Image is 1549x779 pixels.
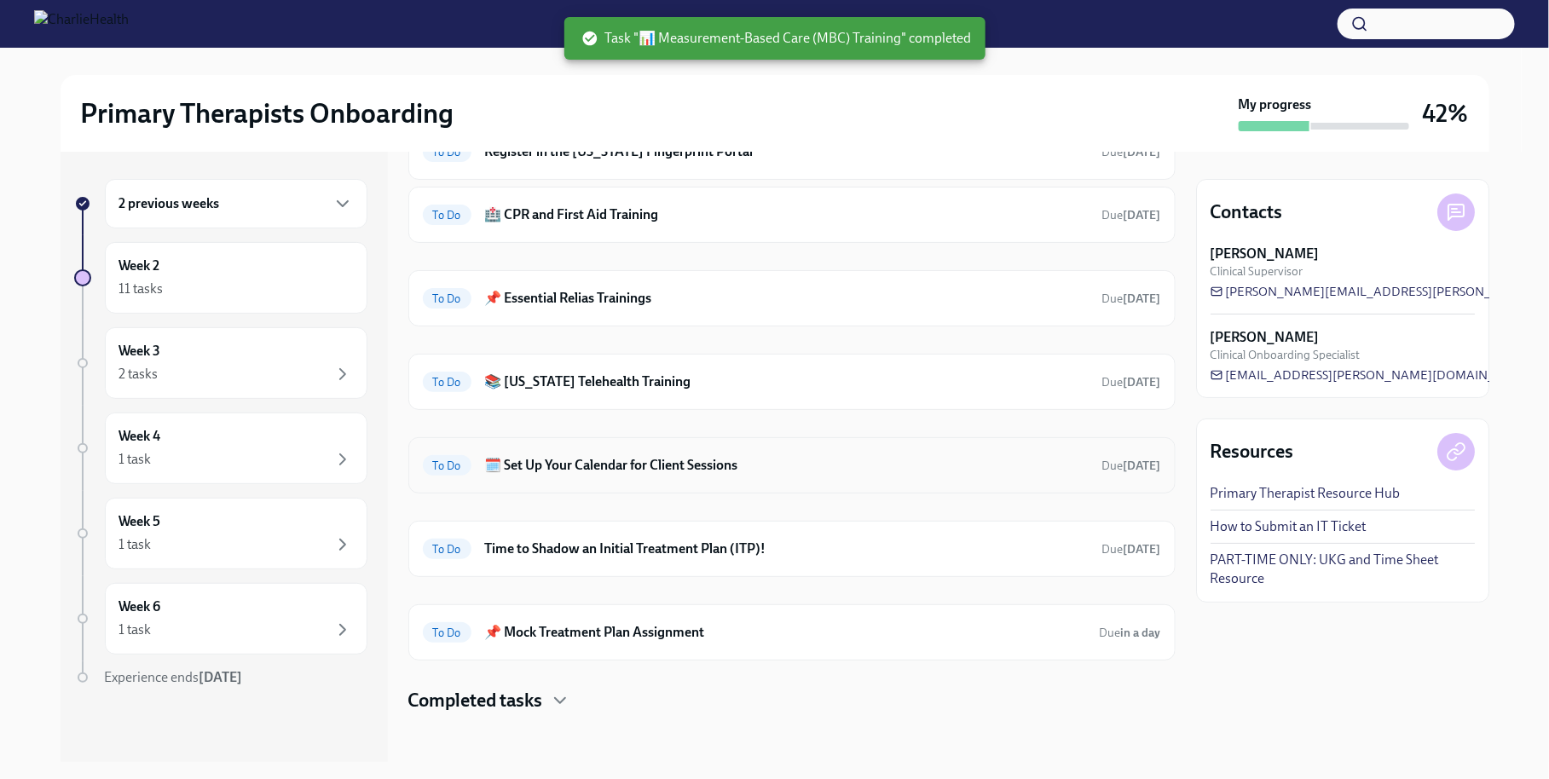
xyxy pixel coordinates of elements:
a: How to Submit an IT Ticket [1211,517,1367,536]
h6: 2 previous weeks [119,194,220,213]
div: Completed tasks [408,688,1176,713]
a: [EMAIL_ADDRESS][PERSON_NAME][DOMAIN_NAME] [1211,366,1536,384]
strong: [PERSON_NAME] [1211,245,1320,263]
strong: [DATE] [1124,145,1161,159]
span: August 16th, 2025 10:00 [1102,541,1161,557]
h6: Week 6 [119,597,161,616]
span: Task "📊 Measurement-Based Care (MBC) Training" completed [581,29,972,48]
h6: 🗓️ Set Up Your Calendar for Client Sessions [485,456,1089,475]
h4: Resources [1211,439,1294,465]
span: Clinical Onboarding Specialist [1211,347,1361,363]
div: 2 previous weeks [105,179,367,228]
h6: 🏥 CPR and First Aid Training [485,205,1089,224]
h6: 📌 Mock Treatment Plan Assignment [485,623,1086,642]
span: To Do [423,292,471,305]
div: 1 task [119,450,152,469]
h6: Week 4 [119,427,161,446]
strong: [DATE] [1124,208,1161,222]
h6: Week 5 [119,512,161,531]
span: To Do [423,459,471,472]
strong: [DATE] [199,669,243,685]
h4: Completed tasks [408,688,543,713]
span: Due [1100,626,1161,640]
a: To DoTime to Shadow an Initial Treatment Plan (ITP)!Due[DATE] [423,535,1161,563]
span: August 16th, 2025 10:00 [1102,144,1161,160]
h6: Week 3 [119,342,161,361]
a: To Do🗓️ Set Up Your Calendar for Client SessionsDue[DATE] [423,452,1161,479]
a: To Do📌 Essential Relias TrainingsDue[DATE] [423,285,1161,312]
a: Week 41 task [74,413,367,484]
h6: Week 2 [119,257,160,275]
a: To Do🏥 CPR and First Aid TrainingDue[DATE] [423,201,1161,228]
span: Clinical Supervisor [1211,263,1303,280]
a: To Do📌 Mock Treatment Plan AssignmentDuein a day [423,619,1161,646]
strong: [DATE] [1124,459,1161,473]
a: Week 51 task [74,498,367,569]
h6: 📚 [US_STATE] Telehealth Training [485,372,1089,391]
a: To DoRegister in the [US_STATE] Fingerprint PortalDue[DATE] [423,138,1161,165]
span: Due [1102,542,1161,557]
a: Week 211 tasks [74,242,367,314]
h6: Time to Shadow an Initial Treatment Plan (ITP)! [485,540,1089,558]
span: Due [1102,375,1161,389]
a: Week 61 task [74,583,367,655]
span: Due [1102,145,1161,159]
div: 1 task [119,535,152,554]
a: Week 32 tasks [74,327,367,399]
strong: [PERSON_NAME] [1211,328,1320,347]
div: 1 task [119,620,152,639]
span: To Do [423,376,471,389]
span: August 13th, 2025 10:00 [1102,458,1161,474]
span: To Do [423,146,471,159]
div: 2 tasks [119,365,159,384]
strong: [DATE] [1124,291,1161,306]
span: August 18th, 2025 10:00 [1102,291,1161,307]
h3: 42% [1423,98,1469,129]
img: CharlieHealth [34,10,129,38]
h2: Primary Therapists Onboarding [81,96,454,130]
span: Due [1102,459,1161,473]
strong: [DATE] [1124,375,1161,389]
span: Due [1102,291,1161,306]
span: Due [1102,208,1161,222]
span: August 16th, 2025 10:00 [1102,207,1161,223]
span: To Do [423,626,471,639]
a: PART-TIME ONLY: UKG and Time Sheet Resource [1211,551,1475,588]
strong: in a day [1121,626,1161,640]
span: August 15th, 2025 10:00 [1100,625,1161,641]
span: August 18th, 2025 10:00 [1102,374,1161,390]
strong: My progress [1239,95,1312,114]
strong: [DATE] [1124,542,1161,557]
a: To Do📚 [US_STATE] Telehealth TrainingDue[DATE] [423,368,1161,395]
span: To Do [423,209,471,222]
h6: Register in the [US_STATE] Fingerprint Portal [485,142,1089,161]
span: Experience ends [105,669,243,685]
h4: Contacts [1211,199,1283,225]
h6: 📌 Essential Relias Trainings [485,289,1089,308]
span: To Do [423,543,471,556]
div: 11 tasks [119,280,164,298]
a: Primary Therapist Resource Hub [1211,484,1401,503]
